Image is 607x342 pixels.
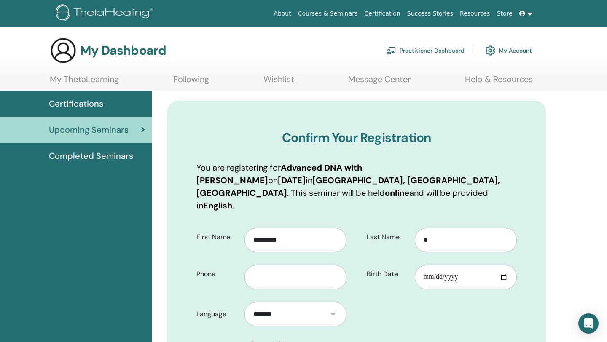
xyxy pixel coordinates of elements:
h3: My Dashboard [80,43,166,58]
p: You are registering for on in . This seminar will be held and will be provided in . [196,161,517,212]
a: About [270,6,294,21]
span: Completed Seminars [49,150,133,162]
a: Following [173,74,209,91]
a: Success Stories [404,6,457,21]
a: My Account [485,41,532,60]
label: Language [190,306,244,322]
a: Certification [361,6,403,21]
label: Last Name [360,229,415,245]
a: My ThetaLearning [50,74,119,91]
img: logo.png [56,4,156,23]
a: Help & Resources [465,74,533,91]
a: Practitioner Dashboard [386,41,465,60]
b: [DATE] [278,175,306,186]
label: Phone [190,266,244,282]
a: Wishlist [263,74,294,91]
a: Courses & Seminars [295,6,361,21]
h3: Confirm Your Registration [196,130,517,145]
div: Open Intercom Messenger [578,313,599,334]
img: cog.svg [485,43,495,58]
img: generic-user-icon.jpg [50,37,77,64]
b: English [203,200,232,211]
label: Birth Date [360,266,415,282]
img: chalkboard-teacher.svg [386,47,396,54]
span: Upcoming Seminars [49,123,129,136]
a: Store [494,6,516,21]
b: online [385,187,409,198]
a: Message Center [348,74,411,91]
label: First Name [190,229,244,245]
span: Certifications [49,97,103,110]
b: [GEOGRAPHIC_DATA], [GEOGRAPHIC_DATA], [GEOGRAPHIC_DATA] [196,175,500,198]
a: Resources [457,6,494,21]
